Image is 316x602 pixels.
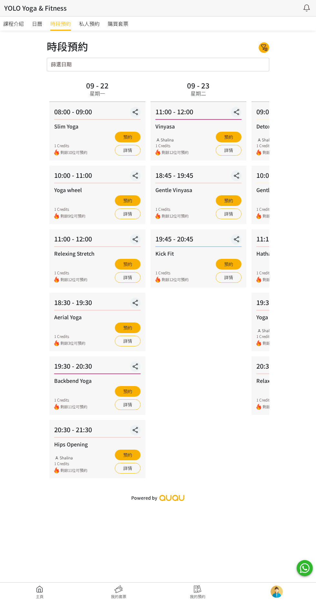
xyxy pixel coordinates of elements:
span: 剩餘9位可預約 [60,213,85,219]
img: fire.png [155,149,160,156]
button: 預約 [216,259,242,270]
img: fire.png [54,277,59,283]
div: 1 Credits [54,270,87,276]
div: Gentle Vinyasa [155,186,242,194]
button: 預約 [115,259,141,270]
a: 詳情 [115,399,141,410]
div: 星期一 [90,89,105,97]
div: Shalina [256,328,290,333]
div: Shalina [155,137,189,143]
img: fire.png [256,404,261,410]
div: Hips Opening [54,440,141,448]
span: 剩餘3位可預約 [60,340,85,346]
span: 剩餘11位可預約 [60,467,87,474]
a: 時段預約 [50,16,71,31]
div: Slim Yoga [54,122,141,130]
img: fire.png [54,340,59,346]
div: 19:30 - 20:30 [54,361,141,374]
button: 預約 [115,132,141,142]
button: 預約 [115,195,141,206]
button: 預約 [216,195,242,206]
span: 剩餘12位可預約 [162,149,189,156]
div: 20:30 - 21:30 [54,425,141,438]
img: fire.png [256,340,261,346]
div: Relexing Stretch [54,250,141,257]
div: 1 Credits [256,143,290,148]
a: 詳情 [216,145,242,156]
span: 剩餘12位可預約 [262,340,290,346]
div: Aerial Yoga [54,313,141,321]
button: 預約 [115,322,141,333]
img: fire.png [155,277,160,283]
div: 1 Credits [256,397,290,403]
span: 時段預約 [50,20,71,27]
span: 日曆 [32,20,42,27]
div: 19:45 - 20:45 [155,234,242,247]
span: 私人預約 [79,20,100,27]
a: 詳情 [115,145,141,156]
div: 1 Credits [54,397,87,403]
div: 09 - 22 [86,82,109,89]
a: 詳情 [115,272,141,283]
img: fire.png [256,213,261,219]
div: 1 Credits [155,143,189,148]
div: 1 Credits [256,206,290,212]
div: 18:45 - 19:45 [155,170,242,183]
div: 18:30 - 19:30 [54,298,141,311]
img: fire.png [54,149,59,156]
span: 課程介紹 [3,20,24,27]
div: 11:00 - 12:00 [155,107,242,120]
span: 剩餘12位可預約 [262,404,290,410]
div: 1 Credits [54,143,87,148]
div: Kick Fit [155,250,242,257]
img: fire.png [256,277,261,283]
div: 1 Credits [256,333,290,339]
a: 詳情 [216,272,242,283]
div: Vinyasa [155,122,242,130]
img: fire.png [155,213,160,219]
span: 剩餘10位可預約 [60,149,87,156]
div: 10:00 - 11:00 [54,170,141,183]
div: 1 Credits [155,270,189,276]
div: 1 Credits [54,206,85,212]
span: 剩餘12位可預約 [162,213,189,219]
a: 詳情 [115,463,141,474]
img: fire.png [54,467,59,474]
span: 購買套票 [108,20,128,27]
span: 剩餘12位可預約 [60,277,87,283]
img: fire.png [256,149,261,156]
div: Yoga wheel [54,186,141,194]
span: 剩餘12位可預約 [162,277,189,283]
div: 1 Credits [54,461,87,466]
div: Backbend Yoga [54,377,141,384]
div: Shalina [54,455,87,461]
a: 日曆 [32,16,42,31]
div: 1 Credits [155,206,189,212]
a: 課程介紹 [3,16,24,31]
div: 08:00 - 09:00 [54,107,141,120]
div: 1 Credits [256,270,290,276]
img: fire.png [54,404,59,410]
button: 預約 [115,450,141,460]
a: 詳情 [216,209,242,219]
span: 剩餘12位可預約 [262,277,290,283]
div: 11:00 - 12:00 [54,234,141,247]
div: 09 - 23 [187,82,210,89]
input: 篩選日期 [47,58,269,71]
a: 私人預約 [79,16,100,31]
div: 1 Credits [54,333,85,339]
a: 詳情 [115,209,141,219]
button: 預約 [216,132,242,142]
a: 詳情 [115,336,141,346]
div: 時段預約 [47,38,88,54]
span: 剩餘11位可預約 [60,404,87,410]
span: 剩餘12位可預約 [262,213,290,219]
img: fire.png [54,213,59,219]
button: 預約 [115,386,141,397]
span: 剩餘12位可預約 [262,149,290,156]
div: 星期二 [191,89,206,97]
div: Shalina [256,137,290,143]
a: 購買套票 [108,16,128,31]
